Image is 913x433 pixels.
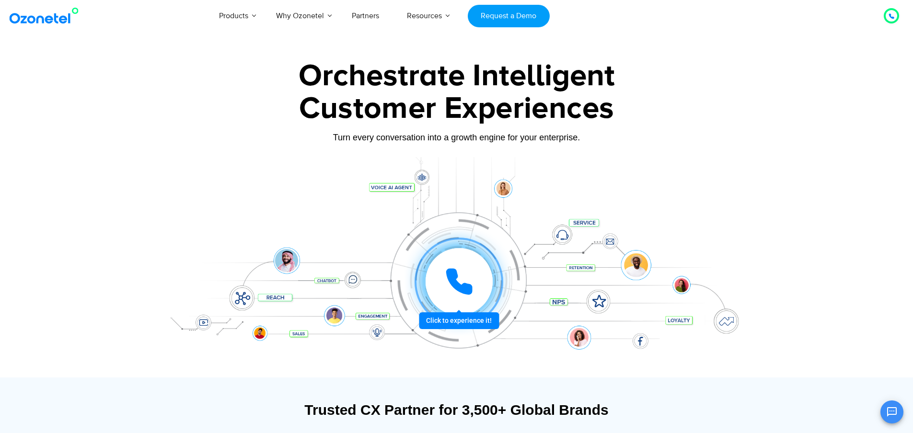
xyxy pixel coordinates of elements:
[157,61,756,91] div: Orchestrate Intelligent
[468,5,550,27] a: Request a Demo
[157,86,756,132] div: Customer Experiences
[157,132,756,143] div: Turn every conversation into a growth engine for your enterprise.
[880,400,903,423] button: Open chat
[162,401,751,418] div: Trusted CX Partner for 3,500+ Global Brands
